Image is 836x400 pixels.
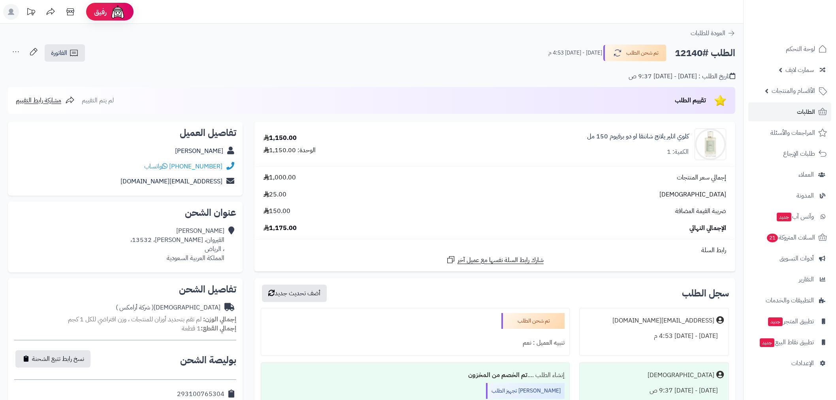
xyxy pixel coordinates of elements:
small: 1 قطعة [182,324,236,333]
span: السلات المتروكة [766,232,815,243]
button: تم شحن الطلب [603,45,667,61]
button: نسخ رابط تتبع الشحنة [15,350,90,368]
span: 1,000.00 [264,173,296,182]
div: تم شحن الطلب [501,313,565,329]
span: لوحة التحكم [786,43,815,55]
strong: إجمالي القطع: [201,324,236,333]
span: إجمالي سعر المنتجات [677,173,726,182]
a: الإعدادات [748,354,831,373]
div: إنشاء الطلب .... [266,368,565,383]
a: شارك رابط السلة نفسها مع عميل آخر [446,255,544,265]
a: طلبات الإرجاع [748,144,831,163]
a: الفاتورة [45,44,85,62]
div: 293100765304 [177,390,224,399]
h2: عنوان الشحن [14,208,236,217]
div: الكمية: 1 [667,147,689,157]
span: وآتس آب [776,211,814,222]
small: [DATE] - [DATE] 4:53 م [548,49,602,57]
span: لم تقم بتحديد أوزان للمنتجات ، وزن افتراضي للكل 1 كجم [68,315,201,324]
div: [PERSON_NAME] القيروان، [PERSON_NAME]، 13532، ، الرياض المملكة العربية السعودية [130,226,224,262]
span: المدونة [796,190,814,201]
span: ضريبة القيمة المضافة [675,207,726,216]
span: جديد [777,213,791,221]
div: [DEMOGRAPHIC_DATA] [648,371,714,380]
span: مشاركة رابط التقييم [16,96,61,105]
span: أدوات التسويق [780,253,814,264]
a: التطبيقات والخدمات [748,291,831,310]
a: [EMAIL_ADDRESS][DOMAIN_NAME] [121,177,222,186]
a: الطلبات [748,102,831,121]
b: تم الخصم من المخزون [468,370,527,380]
a: المراجعات والأسئلة [748,123,831,142]
span: رفيق [94,7,107,17]
h2: الطلب #12140 [675,45,735,61]
a: السلات المتروكة21 [748,228,831,247]
div: رابط السلة [258,246,732,255]
a: مشاركة رابط التقييم [16,96,75,105]
div: [DATE] - [DATE] 4:53 م [584,328,724,344]
div: [DEMOGRAPHIC_DATA] [116,303,220,312]
a: [PERSON_NAME] [175,146,223,156]
span: 150.00 [264,207,290,216]
span: جديد [768,317,783,326]
span: التقارير [799,274,814,285]
div: [DATE] - [DATE] 9:37 ص [584,383,724,398]
h3: سجل الطلب [682,289,729,298]
span: نسخ رابط تتبع الشحنة [32,354,84,364]
span: لم يتم التقييم [82,96,114,105]
span: 21 [767,234,778,242]
span: 25.00 [264,190,286,199]
span: تقييم الطلب [675,96,706,105]
div: تاريخ الطلب : [DATE] - [DATE] 9:37 ص [629,72,735,81]
h2: تفاصيل الشحن [14,285,236,294]
span: الإعدادات [791,358,814,369]
div: 1,150.00 [264,134,297,143]
a: [PHONE_NUMBER] [169,162,222,171]
div: [PERSON_NAME] تجهيز الطلب [486,383,565,399]
span: الطلبات [797,106,815,117]
div: الوحدة: 1,150.00 [264,146,316,155]
a: وآتس آبجديد [748,207,831,226]
span: [DEMOGRAPHIC_DATA] [659,190,726,199]
span: المراجعات والأسئلة [770,127,815,138]
a: العملاء [748,165,831,184]
h2: بوليصة الشحن [180,355,236,365]
a: تطبيق نقاط البيعجديد [748,333,831,352]
span: العملاء [798,169,814,180]
a: العودة للطلبات [691,28,735,38]
span: تطبيق نقاط البيع [759,337,814,348]
a: التقارير [748,270,831,289]
a: أدوات التسويق [748,249,831,268]
a: واتساب [144,162,168,171]
button: أضف تحديث جديد [262,285,327,302]
span: ( شركة أرامكس ) [116,303,154,312]
span: الإجمالي النهائي [689,224,726,233]
a: تطبيق المتجرجديد [748,312,831,331]
strong: إجمالي الوزن: [203,315,236,324]
div: [EMAIL_ADDRESS][DOMAIN_NAME] [612,316,714,325]
span: سمارت لايف [785,64,814,75]
span: الفاتورة [51,48,67,58]
span: شارك رابط السلة نفسها مع عميل آخر [458,256,544,265]
a: كلوي اتلير يلانج شاننقا او دو برفيوم 150 مل [587,132,689,141]
span: التطبيقات والخدمات [766,295,814,306]
img: 1660138201-Chloe-Atelier-des-Fleurs-Ylang-Cananga-Eau-de-Parfum-90x90.jpg [695,128,726,160]
span: العودة للطلبات [691,28,725,38]
h2: تفاصيل العميل [14,128,236,138]
a: تحديثات المنصة [21,4,41,22]
div: تنبيه العميل : نعم [266,335,565,351]
span: طلبات الإرجاع [783,148,815,159]
span: الأقسام والمنتجات [772,85,815,96]
a: لوحة التحكم [748,40,831,58]
span: تطبيق المتجر [767,316,814,327]
img: ai-face.png [110,4,126,20]
span: 1,175.00 [264,224,297,233]
span: جديد [760,338,774,347]
a: المدونة [748,186,831,205]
